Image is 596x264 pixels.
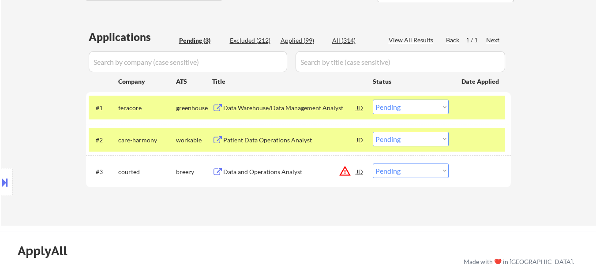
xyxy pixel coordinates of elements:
div: Applied (99) [281,36,325,45]
div: breezy [176,167,212,176]
div: ATS [176,77,212,86]
div: Status [373,73,449,89]
div: JD [356,132,364,148]
input: Search by company (case sensitive) [89,51,287,72]
div: View All Results [389,36,436,45]
div: Patient Data Operations Analyst [223,136,356,145]
div: Pending (3) [179,36,223,45]
div: greenhouse [176,104,212,112]
div: Next [486,36,500,45]
div: JD [356,100,364,115]
div: Date Applied [461,77,500,86]
div: Data and Operations Analyst [223,167,356,176]
div: JD [356,164,364,179]
div: Excluded (212) [230,36,274,45]
div: Data Warehouse/Data Management Analyst [223,104,356,112]
div: Back [446,36,460,45]
div: Title [212,77,364,86]
div: 1 / 1 [466,36,486,45]
div: Applications [89,32,176,42]
div: workable [176,136,212,145]
input: Search by title (case sensitive) [296,51,505,72]
button: warning_amber [339,165,351,177]
div: All (314) [332,36,376,45]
